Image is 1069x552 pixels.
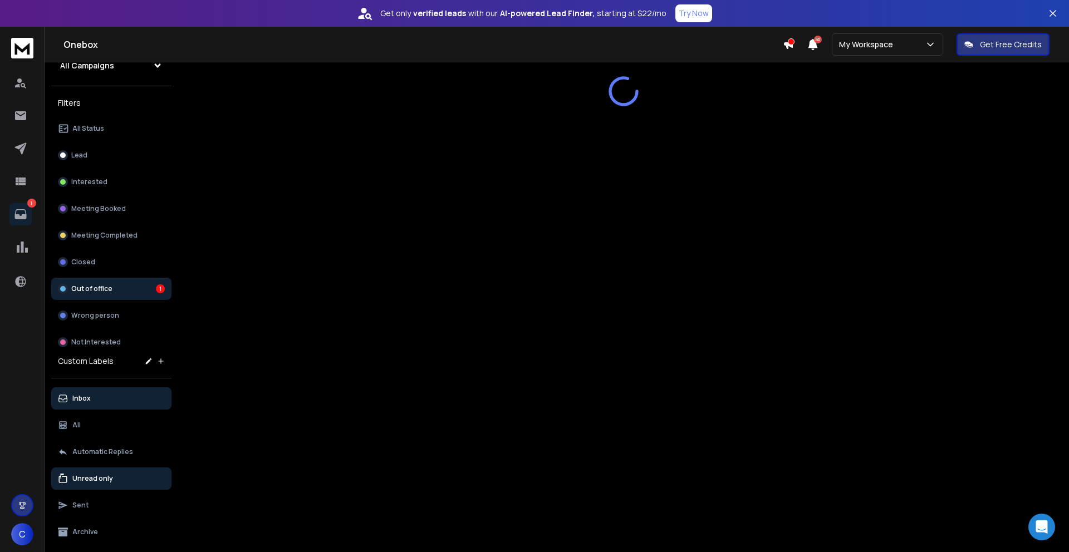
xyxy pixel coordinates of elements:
button: Try Now [675,4,712,22]
button: Meeting Completed [51,224,171,247]
p: Inbox [72,394,91,403]
p: Meeting Completed [71,231,138,240]
button: Meeting Booked [51,198,171,220]
p: Get Free Credits [980,39,1042,50]
button: Not Interested [51,331,171,353]
h3: Custom Labels [58,356,114,367]
button: Archive [51,521,171,543]
button: Sent [51,494,171,516]
p: Closed [71,258,95,267]
button: Unread only [51,467,171,490]
button: Interested [51,171,171,193]
button: All Status [51,117,171,140]
span: 50 [814,36,822,43]
p: Sent [72,501,89,510]
p: Archive [72,528,98,536]
button: All Campaigns [51,55,171,77]
a: 1 [9,203,32,225]
strong: AI-powered Lead Finder, [500,8,595,19]
p: Meeting Booked [71,204,126,213]
div: 1 [156,284,165,293]
button: All [51,414,171,436]
p: Out of office [71,284,112,293]
strong: verified leads [413,8,466,19]
p: Unread only [72,474,113,483]
p: Lead [71,151,87,160]
h3: Filters [51,95,171,111]
button: Get Free Credits [957,33,1050,56]
p: 1 [27,199,36,208]
button: Automatic Replies [51,441,171,463]
img: logo [11,38,33,58]
button: C [11,523,33,545]
p: Wrong person [71,311,119,320]
p: My Workspace [839,39,898,50]
p: Not Interested [71,338,121,347]
p: Interested [71,178,107,186]
button: Lead [51,144,171,166]
h1: All Campaigns [60,60,114,71]
p: All [72,421,81,430]
button: Wrong person [51,304,171,327]
p: Get only with our starting at $22/mo [380,8,666,19]
h1: Onebox [63,38,783,51]
p: Try Now [679,8,709,19]
button: Closed [51,251,171,273]
div: Open Intercom Messenger [1028,514,1055,540]
button: Inbox [51,387,171,410]
button: Out of office1 [51,278,171,300]
p: All Status [72,124,104,133]
p: Automatic Replies [72,447,133,456]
